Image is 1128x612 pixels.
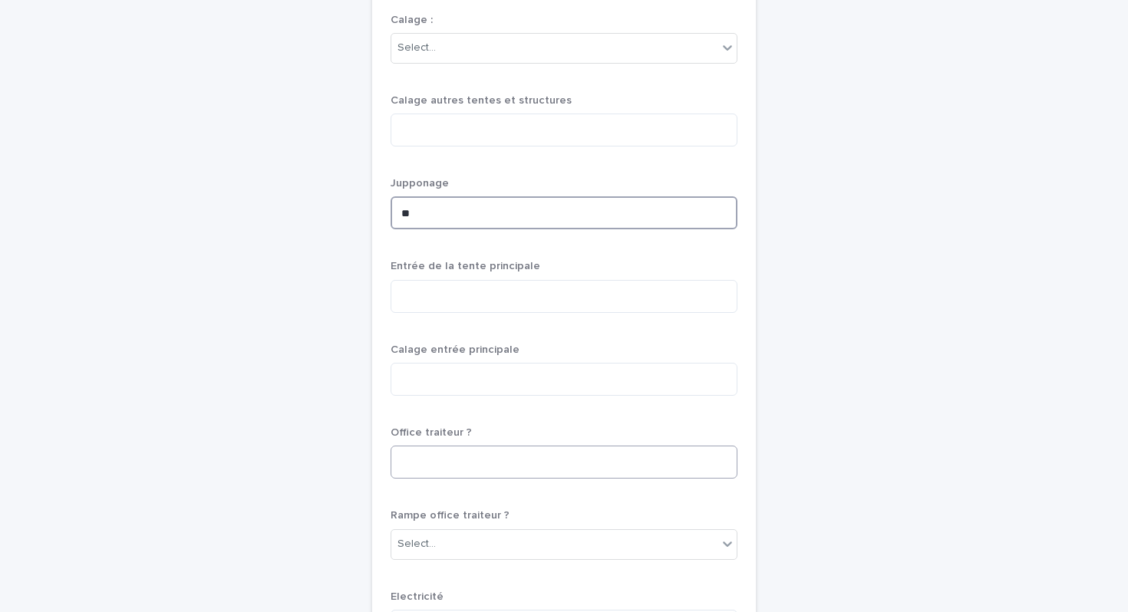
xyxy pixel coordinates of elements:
span: Rampe office traiteur ? [391,510,510,521]
div: Select... [397,536,436,552]
span: Electricité [391,591,444,602]
span: Entrée de la tente principale [391,261,540,271]
span: Jupponage [391,178,449,189]
span: Calage : [391,15,433,25]
span: Calage autres tentes et structures [391,95,572,106]
span: Calage entrée principale [391,344,519,355]
div: Select... [397,40,436,56]
span: Office traiteur ? [391,427,472,438]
